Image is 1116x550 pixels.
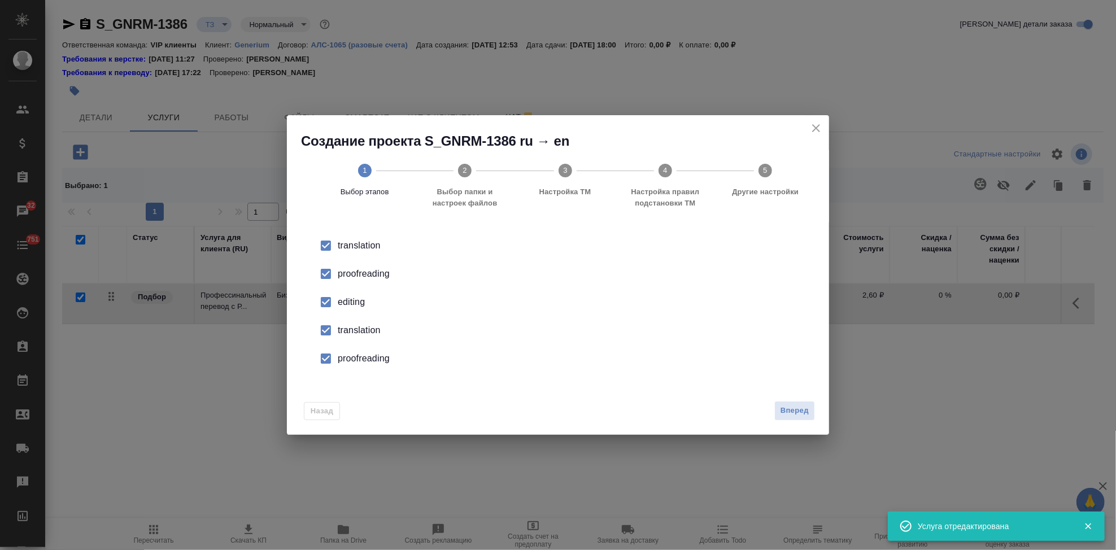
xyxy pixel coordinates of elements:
[520,186,611,198] span: Настройка ТМ
[720,186,811,198] span: Другие настройки
[563,166,567,174] text: 3
[338,267,802,281] div: proofreading
[338,324,802,337] div: translation
[774,401,815,421] button: Вперед
[301,132,829,150] h2: Создание проекта S_GNRM-1386 ru → en
[363,166,367,174] text: 1
[419,186,510,209] span: Выбор папки и настроек файлов
[319,186,410,198] span: Выбор этапов
[338,295,802,309] div: editing
[338,239,802,252] div: translation
[781,404,809,417] span: Вперед
[663,166,667,174] text: 4
[808,120,825,137] button: close
[1076,521,1100,531] button: Закрыть
[764,166,768,174] text: 5
[338,352,802,365] div: proofreading
[463,166,467,174] text: 2
[620,186,710,209] span: Настройка правил подстановки TM
[918,521,1067,532] div: Услуга отредактирована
